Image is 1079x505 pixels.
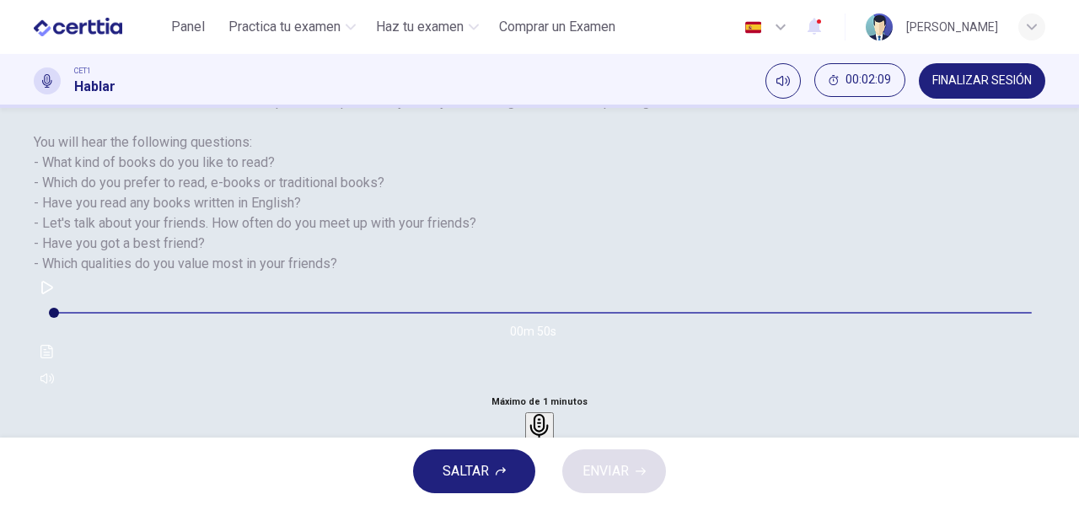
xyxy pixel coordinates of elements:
button: Practica tu examen [222,12,362,42]
button: Comprar un Examen [492,12,622,42]
span: SALTAR [443,459,489,483]
button: SALTAR [413,449,535,493]
img: Profile picture [866,13,893,40]
span: 00:02:09 [845,73,891,87]
h6: Listen to the track below to hear an example of the questions you may hear during Part 1 of the S... [34,92,1045,274]
img: es [743,21,764,34]
span: Haz tu examen [376,17,464,37]
button: Grabar [525,412,553,451]
img: CERTTIA logo [34,10,122,44]
div: Ocultar [814,63,905,99]
span: Practica tu examen [228,17,341,37]
button: Haz clic para ver la transcripción del audio [34,338,61,365]
button: Haz tu examen [369,12,486,42]
span: Comprar un Examen [499,17,615,37]
h6: Máximo de 1 minutos [491,392,588,412]
button: FINALIZAR SESIÓN [919,63,1045,99]
button: 00:02:09 [814,63,905,97]
span: Panel [171,17,205,37]
div: Silenciar [765,63,801,99]
div: [PERSON_NAME] [906,17,998,37]
span: 00m 50s [34,325,1045,338]
a: CERTTIA logo [34,10,161,44]
button: Panel [161,12,215,42]
h1: Hablar [74,77,115,97]
span: CET1 [74,65,91,77]
span: FINALIZAR SESIÓN [932,74,1032,88]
